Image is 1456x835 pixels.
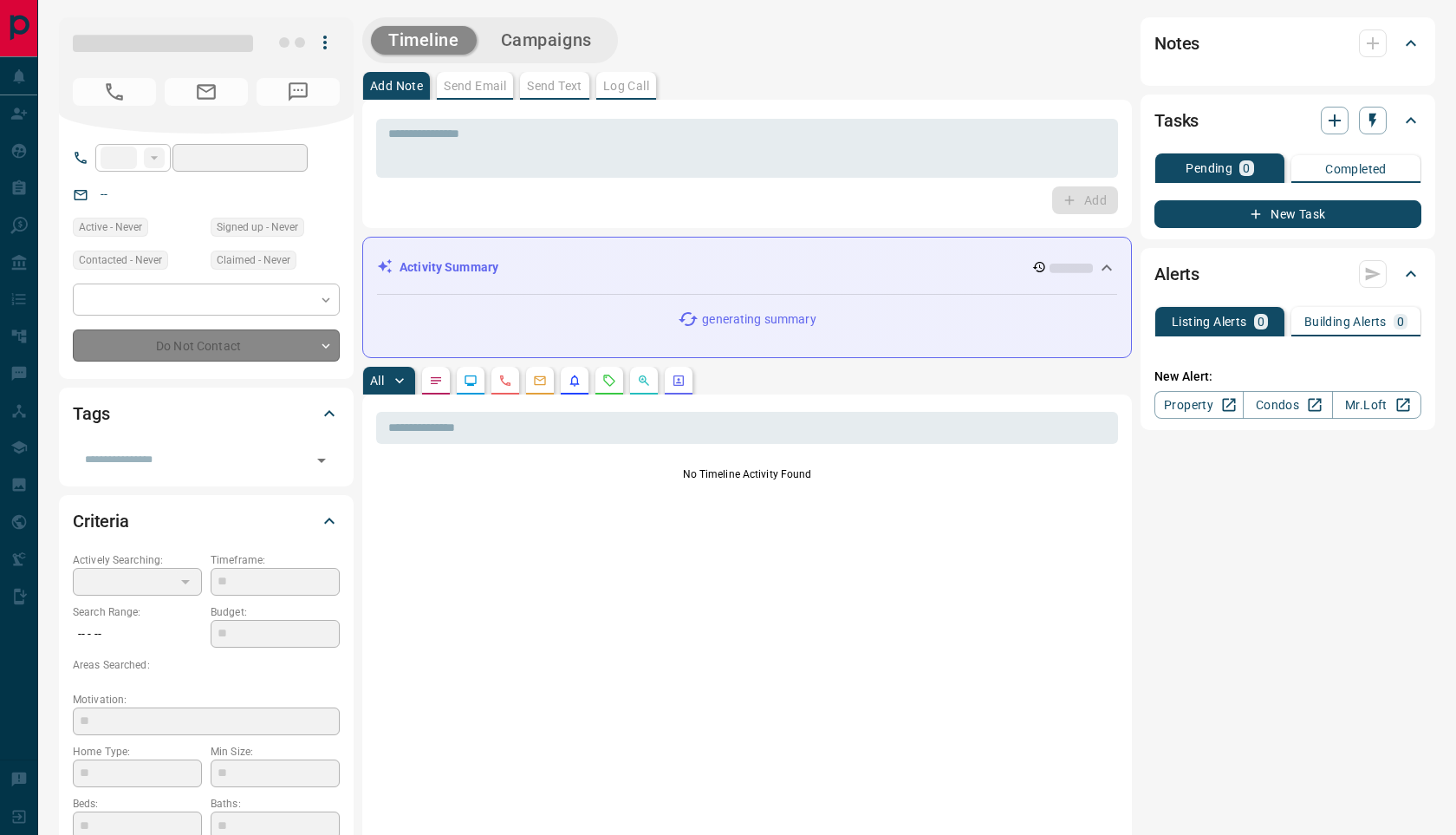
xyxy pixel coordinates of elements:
[79,219,142,236] span: Active - Never
[498,374,512,388] svg: Calls
[370,80,423,92] p: Add Note
[211,604,340,620] p: Budget:
[1186,162,1232,174] p: Pending
[376,466,1118,482] p: No Timeline Activity Found
[702,310,816,329] p: generating summary
[211,552,340,568] p: Timeframe:
[73,796,202,812] p: Beds:
[211,744,340,760] p: Min Size:
[370,375,384,387] p: All
[73,500,340,542] div: Criteria
[1258,316,1264,328] p: 0
[73,393,340,434] div: Tags
[1154,391,1244,419] a: Property
[377,251,1117,284] div: Activity Summary
[1325,163,1387,175] p: Completed
[73,604,202,620] p: Search Range:
[73,552,202,568] p: Actively Searching:
[429,374,443,388] svg: Notes
[464,374,478,388] svg: Lead Browsing Activity
[211,796,340,812] p: Baths:
[73,507,129,535] h2: Criteria
[484,26,609,55] button: Campaigns
[73,744,202,760] p: Home Type:
[568,374,582,388] svg: Listing Alerts
[602,374,616,388] svg: Requests
[73,329,340,362] div: Do Not Contact
[1332,391,1421,419] a: Mr.Loft
[101,187,107,201] a: --
[1243,162,1250,174] p: 0
[73,692,340,708] p: Motivation:
[1304,316,1387,328] p: Building Alerts
[1172,316,1247,328] p: Listing Alerts
[73,657,340,673] p: Areas Searched:
[637,374,651,388] svg: Opportunities
[165,78,248,106] span: No Email
[1397,316,1404,328] p: 0
[1243,391,1332,419] a: Condos
[73,620,202,649] p: -- - --
[400,258,498,277] p: Activity Summary
[1154,260,1199,288] h2: Alerts
[533,374,547,388] svg: Emails
[371,26,477,55] button: Timeline
[73,78,156,106] span: No Number
[1154,368,1421,386] p: New Alert:
[1154,253,1421,295] div: Alerts
[217,219,298,236] span: Signed up - Never
[309,448,334,473] button: Open
[73,400,109,427] h2: Tags
[1154,107,1199,134] h2: Tasks
[1154,200,1421,228] button: New Task
[79,251,162,269] span: Contacted - Never
[1154,23,1421,64] div: Notes
[672,374,686,388] svg: Agent Actions
[1154,29,1199,57] h2: Notes
[1154,100,1421,141] div: Tasks
[257,78,340,106] span: No Number
[217,251,290,269] span: Claimed - Never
